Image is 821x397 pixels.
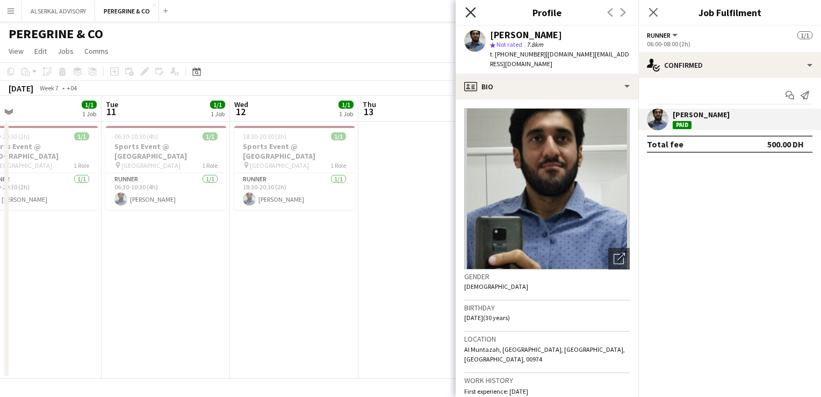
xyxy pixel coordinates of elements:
button: ALSERKAL ADVISORY [22,1,95,22]
app-card-role: Runner1/118:30-20:30 (2h)[PERSON_NAME] [234,173,355,210]
div: [PERSON_NAME] [673,110,730,119]
app-card-role: Runner1/106:30-10:30 (4h)[PERSON_NAME] [106,173,226,210]
button: Runner [647,31,679,39]
span: [DEMOGRAPHIC_DATA] [464,282,528,290]
span: [GEOGRAPHIC_DATA] [250,161,309,169]
span: Thu [363,100,376,109]
div: 500.00 DH [767,139,804,150]
span: [GEOGRAPHIC_DATA] [121,161,181,169]
span: 1/1 [797,31,812,39]
span: 1 Role [330,161,346,169]
span: Week 7 [35,84,62,92]
span: View [9,46,24,56]
span: 18:30-20:30 (2h) [243,132,286,140]
h3: Job Fulfilment [638,5,821,19]
h3: Gender [464,272,630,281]
a: Jobs [53,44,78,58]
img: Crew avatar or photo [464,108,630,270]
a: View [4,44,28,58]
h3: Work history [464,375,630,385]
a: Edit [30,44,51,58]
span: Jobs [57,46,74,56]
span: [DATE] (30 years) [464,314,510,322]
span: Comms [84,46,109,56]
h3: Birthday [464,303,630,313]
h1: PEREGRINE & CO [9,26,103,42]
div: Confirmed [638,52,821,78]
span: Wed [234,100,248,109]
span: Tue [106,100,118,109]
h3: Sports Event @ [GEOGRAPHIC_DATA] [234,141,355,161]
app-job-card: 06:30-10:30 (4h)1/1Sports Event @ [GEOGRAPHIC_DATA] [GEOGRAPHIC_DATA]1 RoleRunner1/106:30-10:30 (... [106,126,226,210]
span: 11 [104,105,118,118]
span: 13 [361,105,376,118]
span: 12 [233,105,248,118]
h3: Sports Event @ [GEOGRAPHIC_DATA] [106,141,226,161]
span: 1 Role [202,161,218,169]
div: Bio [456,74,638,100]
div: [PERSON_NAME] [490,30,562,40]
h3: Profile [456,5,638,19]
p: First experience: [DATE] [464,387,630,395]
span: Runner [647,31,671,39]
span: 1/1 [203,132,218,140]
div: Open photos pop-in [608,248,630,270]
span: 1/1 [339,101,354,109]
span: Al Muntazah, [GEOGRAPHIC_DATA], [GEOGRAPHIC_DATA], [GEOGRAPHIC_DATA], 00974 [464,345,625,363]
span: t. [PHONE_NUMBER] [490,50,546,58]
button: PEREGRINE & CO [95,1,159,22]
span: Edit [34,46,47,56]
div: 06:00-08:00 (2h) [647,40,812,48]
span: 7.8km [524,40,545,48]
span: 1/1 [74,132,89,140]
div: 1 Job [211,110,225,118]
app-job-card: 18:30-20:30 (2h)1/1Sports Event @ [GEOGRAPHIC_DATA] [GEOGRAPHIC_DATA]1 RoleRunner1/118:30-20:30 (... [234,126,355,210]
div: 1 Job [82,110,96,118]
span: 1/1 [331,132,346,140]
h3: Location [464,334,630,344]
span: 1/1 [210,101,225,109]
div: Total fee [647,139,683,150]
span: 06:30-10:30 (4h) [114,132,158,140]
span: 1 Role [74,161,89,169]
span: 1/1 [82,101,97,109]
div: Paid [673,121,692,129]
span: Not rated [496,40,522,48]
a: Comms [80,44,113,58]
span: | [DOMAIN_NAME][EMAIL_ADDRESS][DOMAIN_NAME] [490,50,629,68]
div: 1 Job [339,110,353,118]
div: +04 [67,84,77,92]
div: [DATE] [9,83,33,94]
